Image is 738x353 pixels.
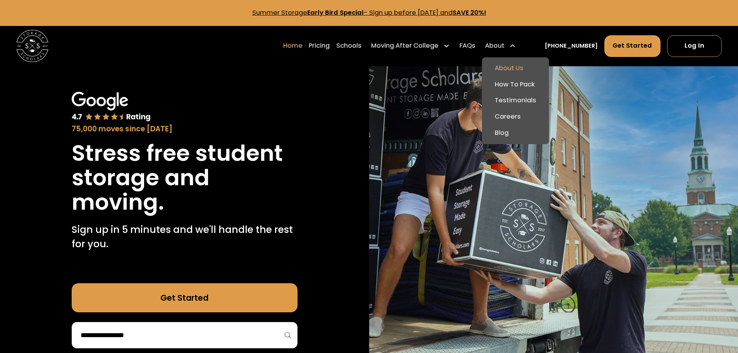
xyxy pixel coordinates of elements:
div: Moving After College [371,41,439,51]
div: Moving After College [368,34,453,57]
a: Schools [336,34,361,57]
a: Blog [485,125,546,141]
div: About [485,41,504,51]
a: Testimonials [485,93,546,109]
a: Summer StorageEarly Bird Special- Sign up before [DATE] andSAVE 20%! [252,8,486,17]
a: About Us [485,60,546,77]
a: [PHONE_NUMBER] [545,42,598,50]
strong: SAVE 20%! [452,8,486,17]
a: Get Started [72,283,298,312]
p: Sign up in 5 minutes and we'll handle the rest for you. [72,222,298,251]
nav: About [482,57,549,145]
h1: Stress free student storage and moving. [72,141,298,214]
strong: Early Bird Special [307,8,364,17]
a: Get Started [604,35,661,57]
a: Pricing [309,34,330,57]
img: Google 4.7 star rating [72,92,151,122]
div: About [482,34,519,57]
a: home [16,30,48,62]
a: Home [283,34,303,57]
a: FAQs [459,34,475,57]
a: Log In [667,35,722,57]
a: How To Pack [485,77,546,93]
a: Careers [485,109,546,125]
div: 75,000 moves since [DATE] [72,124,298,134]
img: Storage Scholars main logo [16,30,48,62]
